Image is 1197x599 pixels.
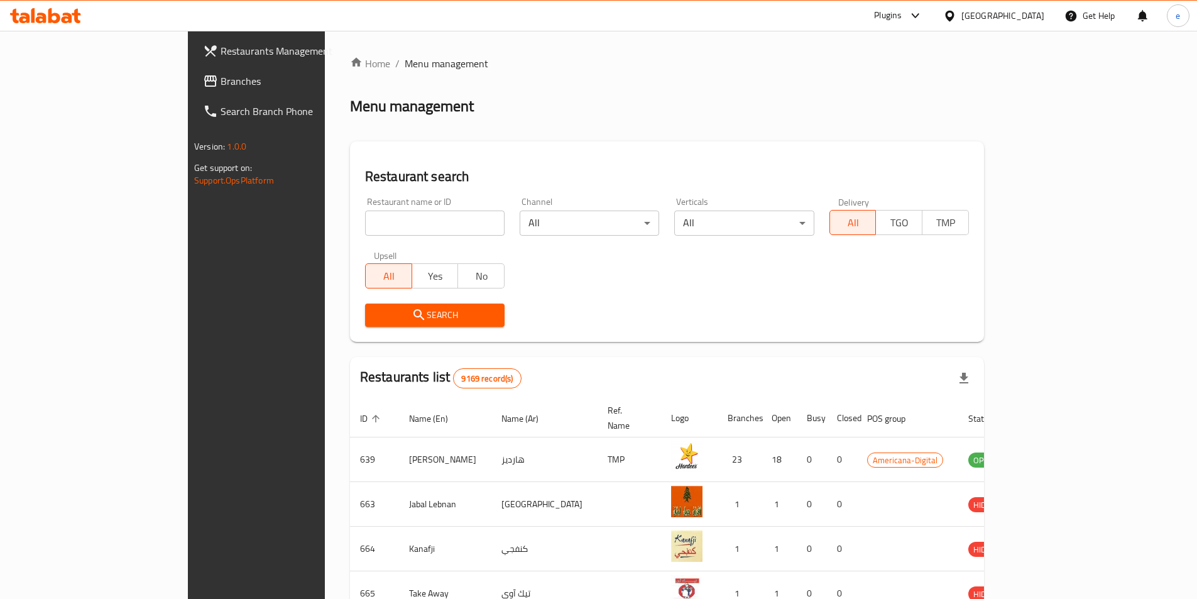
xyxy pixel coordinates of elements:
[193,66,388,96] a: Branches
[827,482,857,527] td: 0
[1176,9,1180,23] span: e
[491,482,598,527] td: [GEOGRAPHIC_DATA]
[968,453,999,468] div: OPEN
[399,482,491,527] td: Jabal Lebnan
[194,138,225,155] span: Version:
[671,530,702,562] img: Kanafji
[399,527,491,571] td: Kanafji
[797,399,827,437] th: Busy
[520,211,659,236] div: All
[365,211,505,236] input: Search for restaurant name or ID..
[718,527,762,571] td: 1
[968,497,1006,512] div: HIDDEN
[453,368,521,388] div: Total records count
[868,453,943,468] span: Americana-Digital
[968,498,1006,512] span: HIDDEN
[797,482,827,527] td: 0
[193,96,388,126] a: Search Branch Phone
[961,9,1044,23] div: [GEOGRAPHIC_DATA]
[838,197,870,206] label: Delivery
[718,437,762,482] td: 23
[365,304,505,327] button: Search
[409,411,464,426] span: Name (En)
[867,411,922,426] span: POS group
[491,527,598,571] td: كنفجي
[501,411,555,426] span: Name (Ar)
[371,267,407,285] span: All
[375,307,495,323] span: Search
[949,363,979,393] div: Export file
[927,214,964,232] span: TMP
[221,43,378,58] span: Restaurants Management
[881,214,917,232] span: TGO
[463,267,500,285] span: No
[350,96,474,116] h2: Menu management
[360,411,384,426] span: ID
[762,399,797,437] th: Open
[399,437,491,482] td: [PERSON_NAME]
[365,263,412,289] button: All
[227,138,246,155] span: 1.0.0
[608,403,646,433] span: Ref. Name
[365,167,969,186] h2: Restaurant search
[762,437,797,482] td: 18
[350,56,984,71] nav: breadcrumb
[412,263,459,289] button: Yes
[221,74,378,89] span: Branches
[405,56,488,71] span: Menu management
[417,267,454,285] span: Yes
[762,482,797,527] td: 1
[193,36,388,66] a: Restaurants Management
[454,373,520,385] span: 9169 record(s)
[671,441,702,473] img: Hardee's
[827,527,857,571] td: 0
[829,210,877,235] button: All
[968,411,1009,426] span: Status
[874,8,902,23] div: Plugins
[827,399,857,437] th: Closed
[661,399,718,437] th: Logo
[797,527,827,571] td: 0
[194,160,252,176] span: Get support on:
[875,210,922,235] button: TGO
[827,437,857,482] td: 0
[194,172,274,189] a: Support.OpsPlatform
[491,437,598,482] td: هارديز
[922,210,969,235] button: TMP
[762,527,797,571] td: 1
[835,214,872,232] span: All
[598,437,661,482] td: TMP
[968,453,999,468] span: OPEN
[221,104,378,119] span: Search Branch Phone
[718,482,762,527] td: 1
[395,56,400,71] li: /
[360,368,522,388] h2: Restaurants list
[457,263,505,289] button: No
[797,437,827,482] td: 0
[671,486,702,517] img: Jabal Lebnan
[968,542,1006,557] span: HIDDEN
[374,251,397,260] label: Upsell
[718,399,762,437] th: Branches
[674,211,814,236] div: All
